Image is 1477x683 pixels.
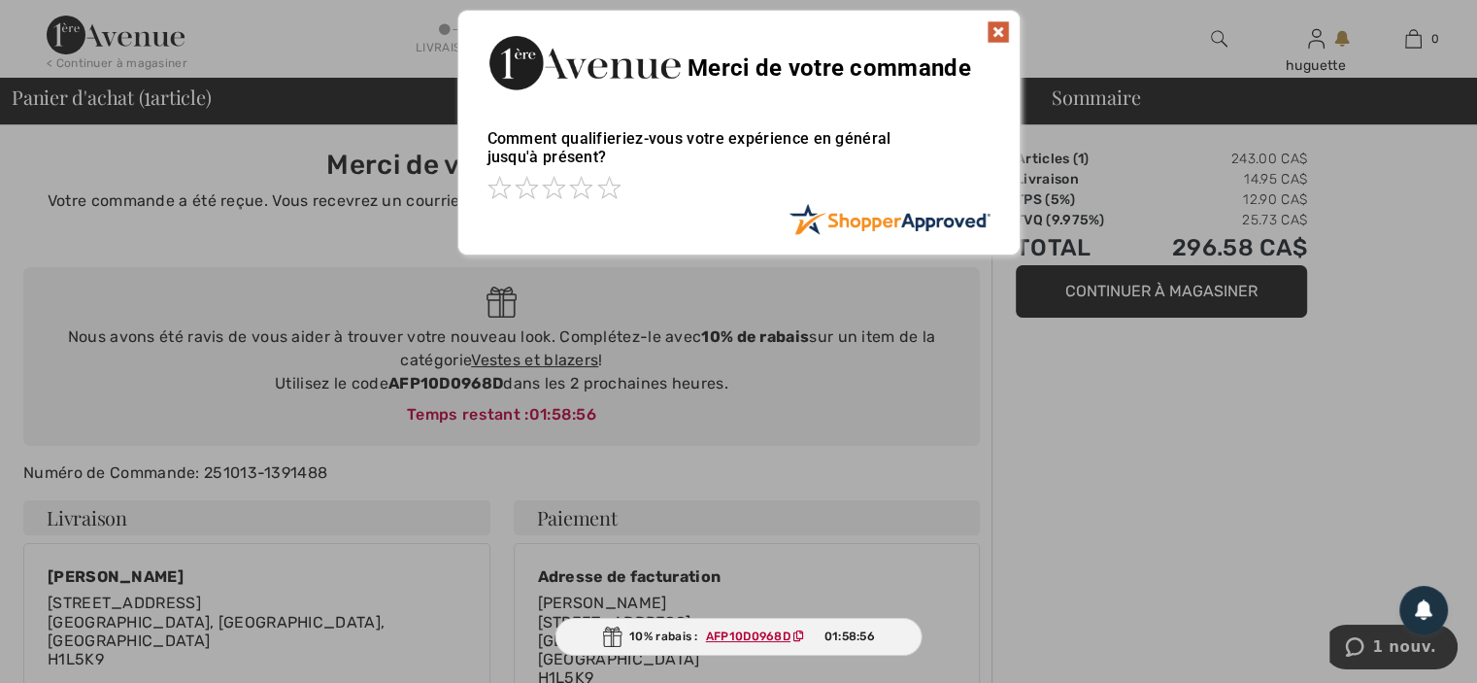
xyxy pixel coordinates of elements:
[706,630,790,643] ins: AFP10D0968D
[487,30,682,95] img: Merci de votre commande
[987,20,1010,44] img: x
[554,618,923,656] div: 10% rabais :
[602,627,621,647] img: Gift.svg
[487,110,990,203] div: Comment qualifieriez-vous votre expérience en général jusqu'à présent?
[824,628,875,645] span: 01:58:56
[43,14,107,31] span: 1 nouv.
[688,54,971,82] span: Merci de votre commande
